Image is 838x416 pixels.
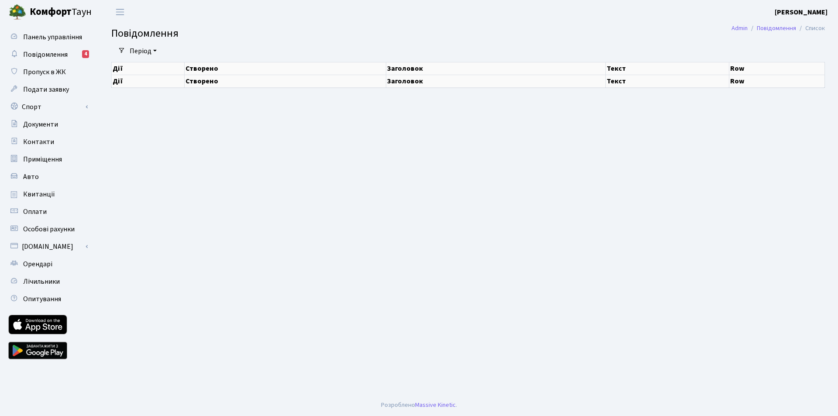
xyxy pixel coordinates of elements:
li: Список [796,24,825,33]
a: Панель управління [4,28,92,46]
th: Заголовок [386,75,605,87]
span: Таун [30,5,92,20]
span: Лічильники [23,277,60,286]
a: Орендарі [4,255,92,273]
span: Пропуск в ЖК [23,67,66,77]
th: Row [729,75,824,87]
a: [PERSON_NAME] [775,7,828,17]
th: Текст [605,62,729,75]
span: Опитування [23,294,61,304]
span: Контакти [23,137,54,147]
th: Заголовок [386,62,605,75]
span: Квитанції [23,189,55,199]
a: Massive Kinetic [415,400,456,409]
a: [DOMAIN_NAME] [4,238,92,255]
b: Комфорт [30,5,72,19]
th: Дії [112,75,185,87]
nav: breadcrumb [718,19,838,38]
a: Квитанції [4,186,92,203]
a: Спорт [4,98,92,116]
a: Опитування [4,290,92,308]
th: Створено [185,62,386,75]
span: Подати заявку [23,85,69,94]
a: Авто [4,168,92,186]
th: Дії [112,62,185,75]
span: Особові рахунки [23,224,75,234]
span: Повідомлення [23,50,68,59]
a: Подати заявку [4,81,92,98]
div: 4 [82,50,89,58]
span: Панель управління [23,32,82,42]
a: Контакти [4,133,92,151]
a: Оплати [4,203,92,220]
th: Row [729,62,824,75]
span: Авто [23,172,39,182]
span: Орендарі [23,259,52,269]
a: Період [126,44,160,58]
a: Admin [732,24,748,33]
a: Повідомлення4 [4,46,92,63]
span: Оплати [23,207,47,217]
span: Документи [23,120,58,129]
button: Переключити навігацію [109,5,131,19]
img: logo.png [9,3,26,21]
a: Приміщення [4,151,92,168]
span: Повідомлення [111,26,179,41]
a: Особові рахунки [4,220,92,238]
a: Повідомлення [757,24,796,33]
th: Текст [605,75,729,87]
th: Створено [185,75,386,87]
a: Пропуск в ЖК [4,63,92,81]
div: Розроблено . [381,400,457,410]
a: Документи [4,116,92,133]
span: Приміщення [23,155,62,164]
a: Лічильники [4,273,92,290]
